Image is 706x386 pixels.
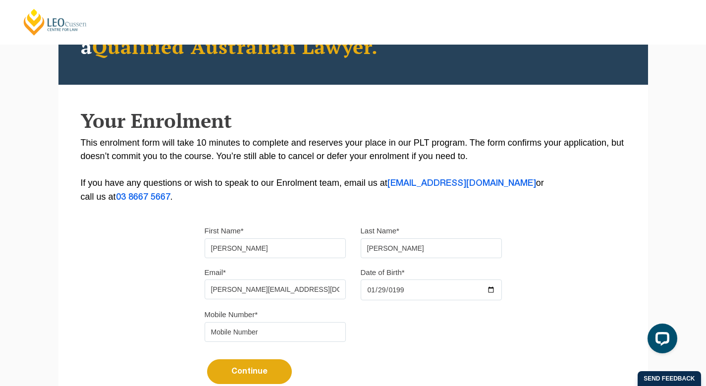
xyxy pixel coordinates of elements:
a: 03 8667 5667 [116,193,170,201]
input: Last name [361,238,502,258]
a: [EMAIL_ADDRESS][DOMAIN_NAME] [387,179,536,187]
span: Qualified Australian Lawyer. [92,33,379,59]
a: [PERSON_NAME] Centre for Law [22,8,88,36]
button: Continue [207,359,292,384]
label: Last Name* [361,226,399,236]
label: Mobile Number* [205,310,258,320]
label: First Name* [205,226,244,236]
h2: You’re taking the first step to being a [81,13,626,57]
p: This enrolment form will take 10 minutes to complete and reserves your place in our PLT program. ... [81,136,626,204]
input: Email [205,279,346,299]
input: First name [205,238,346,258]
input: Mobile Number [205,322,346,342]
h2: Your Enrolment [81,110,626,131]
label: Email* [205,268,226,277]
iframe: LiveChat chat widget [640,320,681,361]
label: Date of Birth* [361,268,405,277]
